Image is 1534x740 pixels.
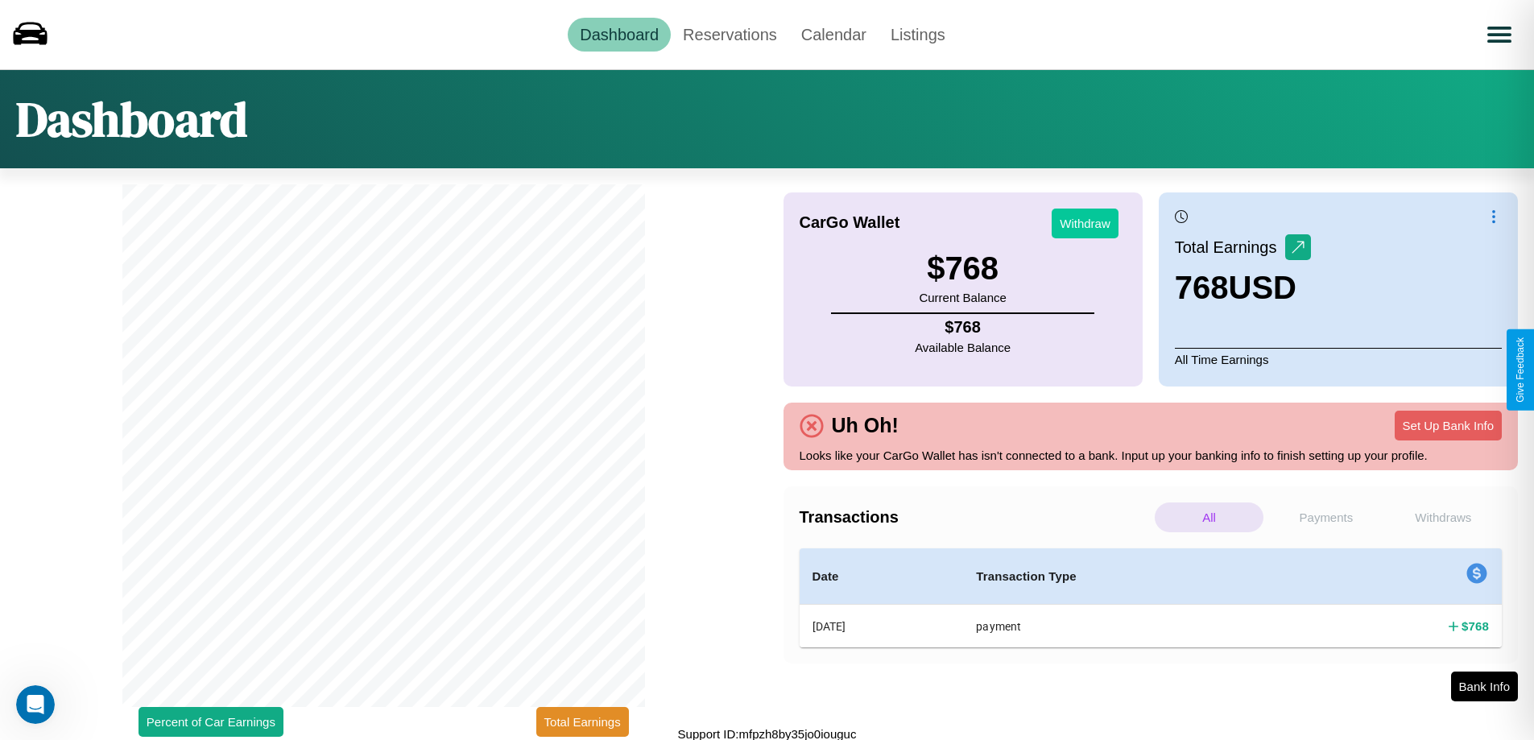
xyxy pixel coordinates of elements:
[1477,12,1522,57] button: Open menu
[1389,502,1498,532] p: Withdraws
[800,213,900,232] h4: CarGo Wallet
[800,508,1151,527] h4: Transactions
[1155,502,1263,532] p: All
[671,18,789,52] a: Reservations
[1271,502,1380,532] p: Payments
[1175,348,1502,370] p: All Time Earnings
[1175,270,1311,306] h3: 768 USD
[1451,672,1518,701] button: Bank Info
[1052,209,1118,238] button: Withdraw
[536,707,629,737] button: Total Earnings
[789,18,879,52] a: Calendar
[800,444,1503,466] p: Looks like your CarGo Wallet has isn't connected to a bank. Input up your banking info to finish ...
[1175,233,1285,262] p: Total Earnings
[963,605,1311,648] th: payment
[879,18,957,52] a: Listings
[824,414,907,437] h4: Uh Oh!
[976,567,1298,586] h4: Transaction Type
[800,548,1503,647] table: simple table
[915,337,1011,358] p: Available Balance
[915,318,1011,337] h4: $ 768
[812,567,951,586] h4: Date
[919,250,1006,287] h3: $ 768
[1395,411,1502,440] button: Set Up Bank Info
[16,86,247,152] h1: Dashboard
[919,287,1006,308] p: Current Balance
[139,707,283,737] button: Percent of Car Earnings
[1515,337,1526,403] div: Give Feedback
[16,685,55,724] iframe: Intercom live chat
[568,18,671,52] a: Dashboard
[1462,618,1489,635] h4: $ 768
[800,605,964,648] th: [DATE]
